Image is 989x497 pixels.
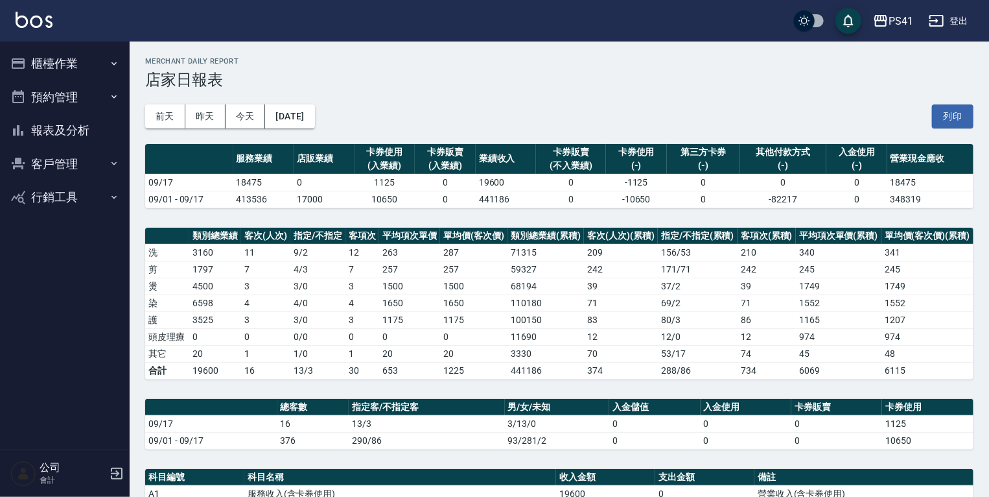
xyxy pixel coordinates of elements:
td: 7 [241,261,290,278]
th: 入金使用 [701,399,791,416]
td: 3 [345,278,379,295]
th: 客項次 [345,228,379,245]
td: 0 [701,415,791,432]
td: 413536 [233,191,294,208]
td: 110180 [507,295,584,311]
td: 3 / 0 [290,278,345,295]
td: 68194 [507,278,584,295]
button: 前天 [145,104,185,128]
td: 18475 [233,174,294,191]
td: 1749 [881,278,973,295]
td: 37 / 2 [658,278,738,295]
td: 348319 [887,191,973,208]
td: 80 / 3 [658,311,738,328]
td: 3330 [507,345,584,362]
td: 93/281/2 [505,432,610,449]
td: 39 [584,278,658,295]
td: 1165 [796,311,881,328]
td: 0 [740,174,826,191]
td: 245 [881,261,973,278]
td: 0 [415,174,476,191]
th: 類別總業績 [189,228,241,245]
td: 0 [440,328,507,345]
th: 卡券販賣 [791,399,882,416]
td: 1552 [796,295,881,311]
td: 12 [584,328,658,345]
td: 288/86 [658,362,738,379]
button: 登出 [924,9,973,33]
td: 12 / 0 [658,328,738,345]
td: 16 [241,362,290,379]
td: 4500 [189,278,241,295]
td: 1 / 0 [290,345,345,362]
td: 0 [609,415,700,432]
td: 09/01 - 09/17 [145,191,233,208]
button: 昨天 [185,104,226,128]
td: 0 / 0 [290,328,345,345]
td: 30 [345,362,379,379]
td: 9 / 2 [290,244,345,261]
div: 卡券使用 [609,145,664,159]
td: 48 [881,345,973,362]
td: 0 [701,432,791,449]
div: (-) [743,159,823,173]
td: 376 [277,432,349,449]
td: 257 [379,261,440,278]
th: 總客數 [277,399,349,416]
button: 報表及分析 [5,114,124,147]
td: 0 [189,328,241,345]
th: 科目編號 [145,469,244,486]
td: 6069 [796,362,881,379]
td: 74 [738,345,796,362]
td: 287 [440,244,507,261]
td: 4 / 3 [290,261,345,278]
th: 業績收入 [476,144,537,175]
td: 0 [791,415,882,432]
h3: 店家日報表 [145,71,973,89]
td: 7 [345,261,379,278]
td: 245 [796,261,881,278]
td: 17000 [294,191,355,208]
td: 1500 [440,278,507,295]
td: 09/17 [145,174,233,191]
td: 70 [584,345,658,362]
td: 1207 [881,311,973,328]
button: save [835,8,861,34]
button: [DATE] [265,104,314,128]
td: 242 [738,261,796,278]
td: 頭皮理療 [145,328,189,345]
td: 20 [440,345,507,362]
td: 0 [536,191,606,208]
td: -1125 [606,174,667,191]
td: 59327 [507,261,584,278]
td: 1125 [882,415,973,432]
td: 1125 [355,174,415,191]
th: 備註 [754,469,973,486]
td: 69 / 2 [658,295,738,311]
td: 0 [667,191,740,208]
div: 入金使用 [830,145,884,159]
td: 0 [379,328,440,345]
td: 290/86 [349,432,504,449]
p: 會計 [40,474,106,486]
td: 0 [345,328,379,345]
img: Logo [16,12,52,28]
button: 列印 [932,104,973,128]
th: 平均項次單價 [379,228,440,245]
td: 剪 [145,261,189,278]
th: 類別總業績(累積) [507,228,584,245]
td: 1650 [440,295,507,311]
th: 營業現金應收 [887,144,973,175]
td: 71315 [507,244,584,261]
td: 1650 [379,295,440,311]
td: 0 [826,191,887,208]
td: 09/01 - 09/17 [145,432,277,449]
td: 10650 [882,432,973,449]
button: 客戶管理 [5,147,124,181]
td: 0 [241,328,290,345]
td: 4 [241,295,290,311]
td: -82217 [740,191,826,208]
td: 4 [345,295,379,311]
div: 第三方卡券 [670,145,737,159]
button: 預約管理 [5,80,124,114]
